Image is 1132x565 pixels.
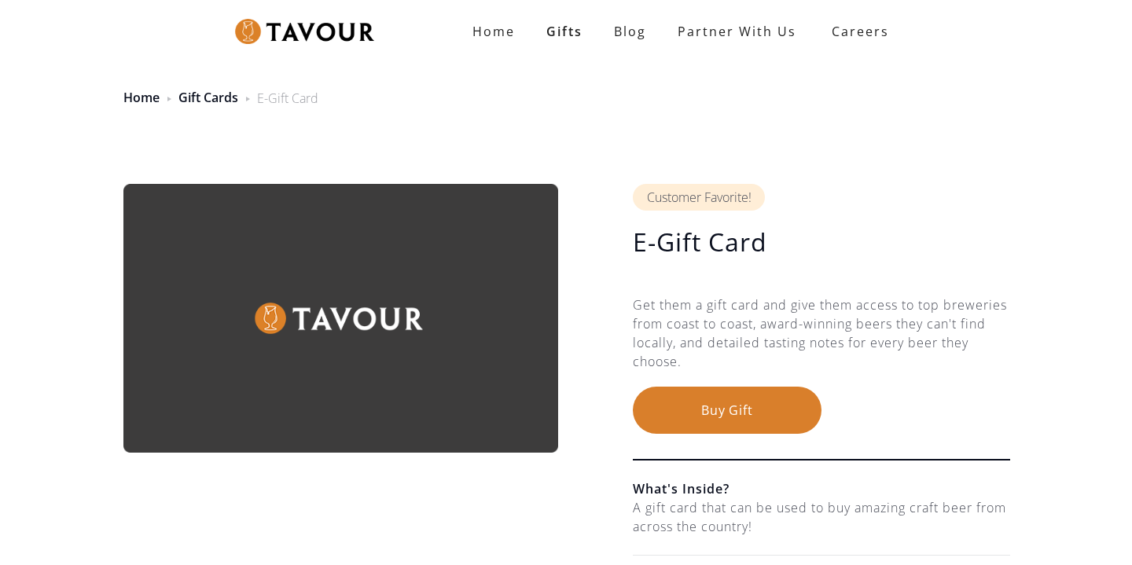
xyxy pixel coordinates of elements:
a: Gift Cards [178,89,238,106]
strong: Home [472,23,515,40]
div: E-Gift Card [257,89,318,108]
button: Buy Gift [633,387,821,434]
strong: Careers [832,16,889,47]
div: A gift card that can be used to buy amazing craft beer from across the country! [633,498,1010,536]
div: Get them a gift card and give them access to top breweries from coast to coast, award-winning bee... [633,295,1010,387]
a: Blog [598,16,662,47]
a: Home [457,16,531,47]
a: Home [123,89,160,106]
div: Customer Favorite! [633,184,765,211]
a: partner with us [662,16,812,47]
a: Careers [812,9,901,53]
a: Gifts [531,16,598,47]
h6: What's Inside? [633,479,1010,498]
h1: E-Gift Card [633,226,1010,258]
